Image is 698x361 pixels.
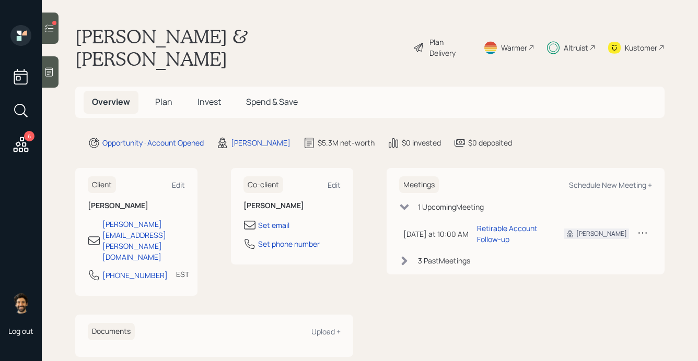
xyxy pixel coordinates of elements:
div: Plan Delivery [429,37,471,58]
h6: Meetings [399,176,439,194]
div: Edit [172,180,185,190]
div: [PERSON_NAME][EMAIL_ADDRESS][PERSON_NAME][DOMAIN_NAME] [102,219,185,262]
div: Kustomer [625,42,657,53]
div: Warmer [501,42,527,53]
h1: [PERSON_NAME] & [PERSON_NAME] [75,25,404,70]
div: 3 Past Meeting s [418,255,470,266]
div: Schedule New Meeting + [569,180,652,190]
span: Overview [92,96,130,107]
h6: Co-client [243,176,283,194]
span: Invest [197,96,221,107]
span: Spend & Save [246,96,298,107]
h6: Client [88,176,116,194]
div: Altruist [564,42,588,53]
h6: Documents [88,323,135,340]
div: Set email [258,220,289,231]
div: Opportunity · Account Opened [102,137,204,148]
div: Log out [8,326,33,336]
h6: [PERSON_NAME] [88,201,185,210]
div: Upload + [311,327,341,336]
div: 1 Upcoming Meeting [418,201,484,212]
div: [DATE] at 10:00 AM [403,228,469,239]
span: Plan [155,96,172,107]
div: [PERSON_NAME] [231,137,290,148]
div: EST [176,269,189,280]
div: $5.3M net-worth [318,137,375,148]
div: Set phone number [258,238,320,249]
div: Retirable Account Follow-up [477,223,547,245]
div: [PHONE_NUMBER] [102,270,168,281]
h6: [PERSON_NAME] [243,201,341,210]
div: Edit [328,180,341,190]
div: $0 invested [402,137,441,148]
div: [PERSON_NAME] [576,229,627,238]
img: eric-schwartz-headshot.png [10,293,31,314]
div: $0 deposited [468,137,512,148]
div: 6 [24,131,34,141]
